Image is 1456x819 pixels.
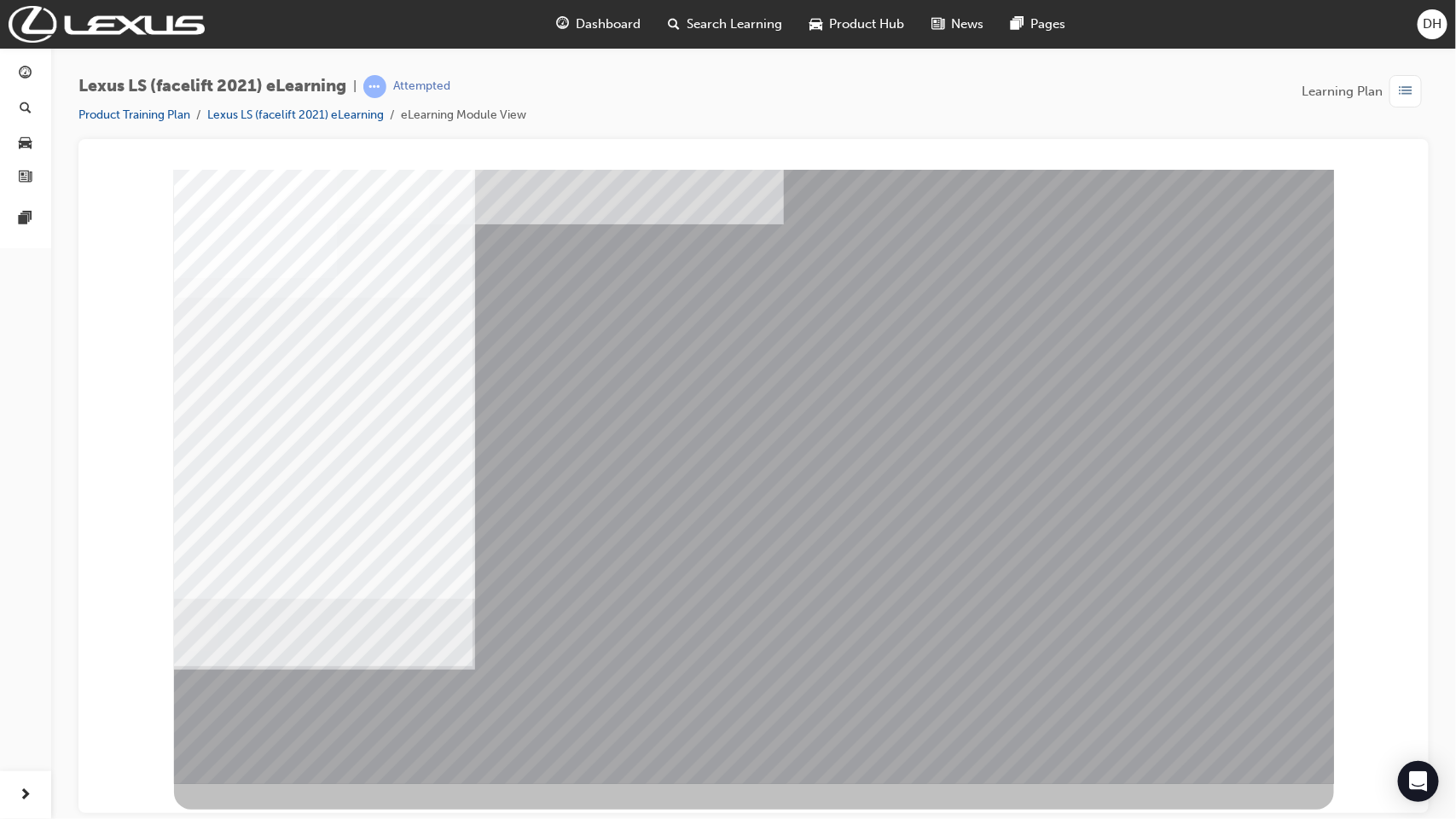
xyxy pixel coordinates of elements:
span: DH [1424,15,1442,34]
span: pages-icon [1012,14,1024,35]
span: car-icon [810,14,823,35]
span: search-icon [20,102,32,117]
div: Open Intercom Messenger [1398,761,1439,802]
span: list-icon [1400,81,1412,102]
span: news-icon [932,14,945,35]
span: Learning Plan [1302,82,1383,102]
span: guage-icon [20,67,32,82]
span: search-icon [669,14,681,35]
a: search-iconSearch Learning [655,7,797,42]
a: guage-iconDashboard [543,7,655,42]
span: Product Hub [830,15,905,34]
a: news-iconNews [919,7,998,42]
a: pages-iconPages [998,7,1080,42]
button: Learning Plan [1302,75,1429,107]
a: Product Training Plan [78,107,190,122]
span: car-icon [20,136,32,151]
img: Trak [9,6,205,43]
span: Search Learning [687,15,783,34]
span: news-icon [20,171,32,186]
span: pages-icon [20,212,32,227]
a: car-iconProduct Hub [797,7,919,42]
div: Attempted [393,78,450,95]
li: eLearning Module View [401,106,526,125]
span: | [353,77,357,96]
span: Lexus LS (facelift 2021) eLearning [78,77,346,96]
span: guage-icon [557,14,570,35]
button: DH [1418,9,1447,39]
span: next-icon [20,785,32,806]
span: Pages [1031,15,1066,34]
span: News [952,15,984,34]
a: Lexus LS (facelift 2021) eLearning [207,107,384,122]
span: learningRecordVerb_ATTEMPT-icon [363,75,386,98]
span: Dashboard [577,15,641,34]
